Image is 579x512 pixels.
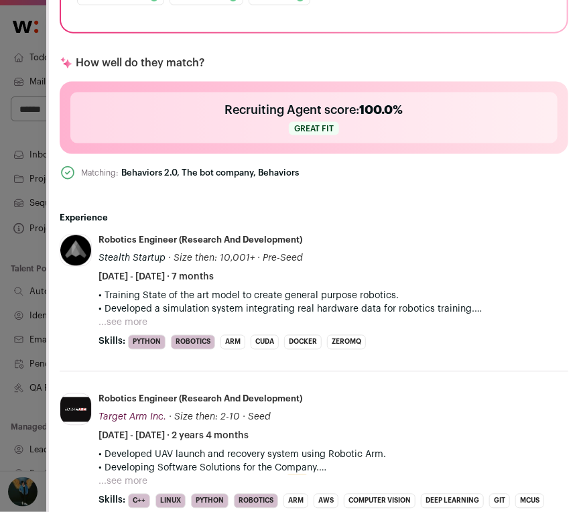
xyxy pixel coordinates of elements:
li: CUDA [251,335,279,350]
li: Robotics [234,494,278,509]
li: Computer Vision [344,494,415,509]
li: Docker [284,335,322,350]
li: Robotics [171,335,215,350]
p: • Training State of the art model to create general purpose robotics. [99,290,568,303]
p: • Developed a simulation system integrating real hardware data for robotics training. [99,303,568,316]
span: Great fit [289,122,339,135]
li: Python [128,335,166,350]
span: · Size then: 2-10 [169,413,240,422]
li: ARM [220,335,245,350]
div: Robotics Engineer (Research and Development) [99,393,302,405]
span: · Size then: 10,001+ [168,254,255,263]
li: ZeroMQ [327,335,366,350]
img: 810d44579aac397a586984fb89822fc2fcbf787e1992cee55ac4b71cf3e82489.jpg [60,397,91,422]
span: Stealth Startup [99,254,166,263]
h2: Experience [60,213,568,224]
img: bb758407b04ea4d595f0a4dcd2c89332d467c7faa0f713074a0ea9543027a628.jpg [60,235,91,266]
span: Skills: [99,494,125,507]
span: Pre-Seed [263,254,303,263]
li: Deep Learning [421,494,484,509]
span: [DATE] - [DATE] · 2 years 4 months [99,430,249,443]
p: • Developed UAV launch and recovery system using Robotic Arm. [99,448,568,462]
span: Seed [248,413,271,422]
div: Robotics Engineer (Research and Development) [99,235,302,247]
span: Skills: [99,335,125,348]
li: Linux [155,494,186,509]
div: Matching: [81,167,119,179]
button: ...see more [99,316,147,330]
li: MCUs [515,494,544,509]
li: C++ [128,494,150,509]
button: ...see more [99,475,147,489]
span: · [257,252,260,265]
mark: ROS [287,474,307,489]
div: Behaviors 2.0, The bot company, Behaviors [121,168,299,178]
li: Python [191,494,229,509]
span: 100.0% [360,104,403,116]
span: · [243,411,245,424]
li: ARM [283,494,308,509]
span: [DATE] - [DATE] · 7 months [99,271,214,284]
li: Git [489,494,510,509]
h2: Recruiting Agent score: [225,101,403,119]
span: Target Arm Inc. [99,413,166,422]
li: AWS [314,494,338,509]
p: • Developing Software Solutions for the Company. [99,462,568,475]
p: How well do they match? [76,55,204,71]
